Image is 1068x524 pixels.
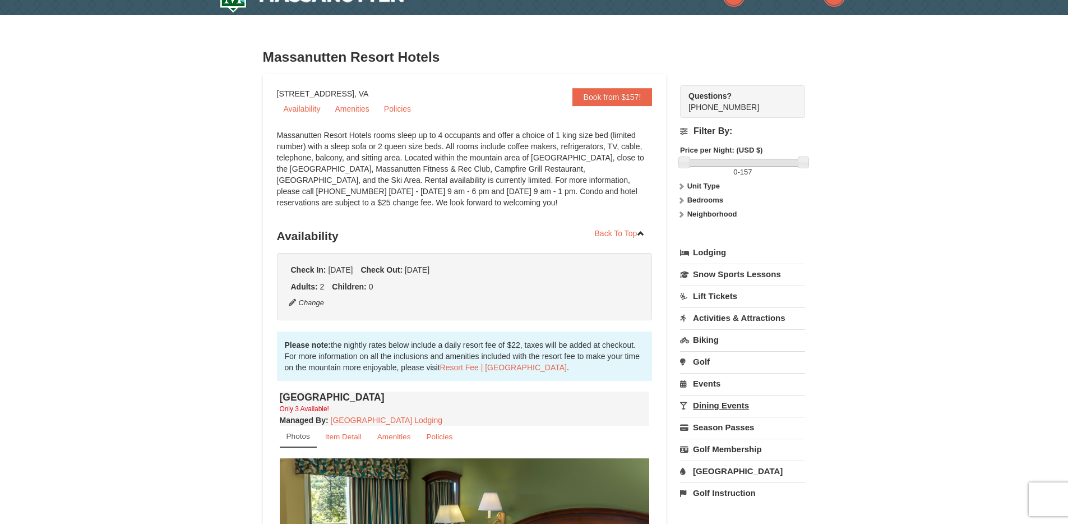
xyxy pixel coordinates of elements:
strong: : [280,416,329,425]
span: [PHONE_NUMBER] [688,90,785,112]
strong: Check Out: [360,265,403,274]
span: [DATE] [328,265,353,274]
a: Lift Tickets [680,286,805,306]
a: Lodging [680,242,805,263]
a: Photos [280,426,317,448]
span: Managed By [280,416,326,425]
strong: Children: [332,282,366,291]
button: Change [288,297,325,309]
strong: Adults: [291,282,318,291]
div: Massanutten Resort Hotels rooms sleep up to 4 occupants and offer a choice of 1 king size bed (li... [277,130,653,219]
small: Photos [286,432,310,440]
a: Back To Top [588,225,653,242]
h4: Filter By: [680,126,805,136]
h4: [GEOGRAPHIC_DATA] [280,392,650,403]
span: 0 [733,168,737,176]
a: Item Detail [318,426,369,448]
a: Events [680,373,805,394]
strong: Please note: [285,341,331,350]
a: Golf Instruction [680,482,805,503]
a: [GEOGRAPHIC_DATA] [680,461,805,481]
span: 157 [740,168,752,176]
a: Dining Events [680,395,805,416]
a: Book from $157! [572,88,653,106]
a: Policies [377,100,418,117]
small: Item Detail [325,433,362,441]
a: Policies [419,426,460,448]
span: 0 [369,282,373,291]
a: Amenities [328,100,376,117]
label: - [680,167,805,178]
a: Biking [680,329,805,350]
h3: Massanutten Resort Hotels [263,46,806,68]
h3: Availability [277,225,653,247]
a: Amenities [370,426,418,448]
strong: Unit Type [687,182,720,190]
span: [DATE] [405,265,429,274]
a: Golf [680,351,805,372]
strong: Bedrooms [687,196,723,204]
a: Availability [277,100,327,117]
a: [GEOGRAPHIC_DATA] Lodging [331,416,442,425]
strong: Price per Night: (USD $) [680,146,762,154]
small: Policies [426,433,452,441]
a: Season Passes [680,417,805,438]
a: Resort Fee | [GEOGRAPHIC_DATA] [440,363,567,372]
small: Only 3 Available! [280,405,329,413]
small: Amenities [377,433,411,441]
strong: Questions? [688,91,732,100]
div: the nightly rates below include a daily resort fee of $22, taxes will be added at checkout. For m... [277,332,653,381]
a: Activities & Attractions [680,307,805,328]
span: 2 [320,282,325,291]
strong: Neighborhood [687,210,737,218]
a: Snow Sports Lessons [680,264,805,284]
strong: Check In: [291,265,326,274]
a: Golf Membership [680,439,805,459]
